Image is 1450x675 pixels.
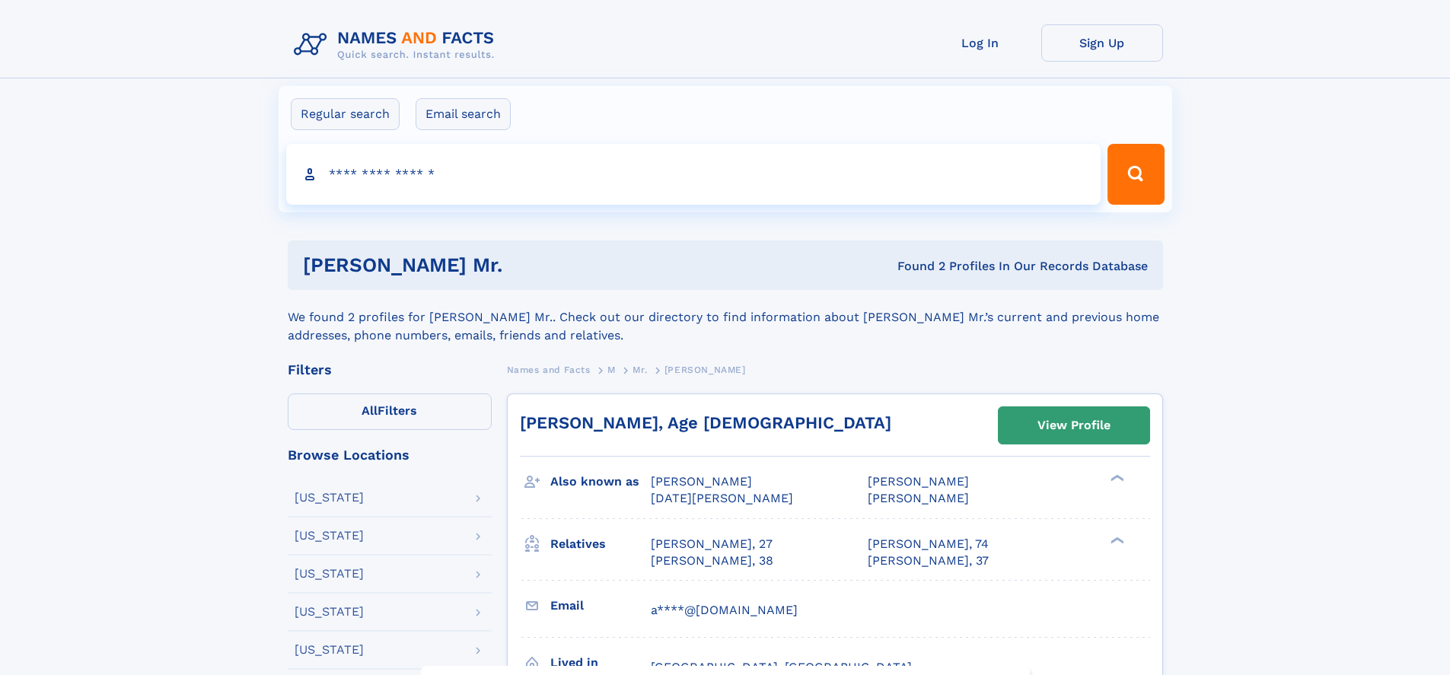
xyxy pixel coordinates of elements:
[1041,24,1163,62] a: Sign Up
[288,290,1163,345] div: We found 2 profiles for [PERSON_NAME] Mr.. Check out our directory to find information about [PER...
[868,474,969,489] span: [PERSON_NAME]
[520,413,891,432] a: [PERSON_NAME], Age [DEMOGRAPHIC_DATA]
[1107,535,1125,545] div: ❯
[651,552,773,569] a: [PERSON_NAME], 38
[288,24,507,65] img: Logo Names and Facts
[295,492,364,504] div: [US_STATE]
[1037,408,1111,443] div: View Profile
[651,491,793,505] span: [DATE][PERSON_NAME]
[550,469,651,495] h3: Also known as
[288,363,492,377] div: Filters
[633,360,647,379] a: Mr.
[633,365,647,375] span: Mr.
[362,403,378,418] span: All
[919,24,1041,62] a: Log In
[303,256,700,275] h1: [PERSON_NAME] mr.
[295,568,364,580] div: [US_STATE]
[550,531,651,557] h3: Relatives
[1107,144,1164,205] button: Search Button
[295,644,364,656] div: [US_STATE]
[416,98,511,130] label: Email search
[607,365,616,375] span: M
[651,536,773,552] a: [PERSON_NAME], 27
[291,98,400,130] label: Regular search
[507,360,591,379] a: Names and Facts
[664,365,746,375] span: [PERSON_NAME]
[550,593,651,619] h3: Email
[286,144,1101,205] input: search input
[868,552,989,569] a: [PERSON_NAME], 37
[295,530,364,542] div: [US_STATE]
[288,448,492,462] div: Browse Locations
[868,536,989,552] a: [PERSON_NAME], 74
[607,360,616,379] a: M
[868,491,969,505] span: [PERSON_NAME]
[288,393,492,430] label: Filters
[999,407,1149,444] a: View Profile
[700,258,1148,275] div: Found 2 Profiles In Our Records Database
[295,606,364,618] div: [US_STATE]
[651,474,752,489] span: [PERSON_NAME]
[651,660,912,674] span: [GEOGRAPHIC_DATA], [GEOGRAPHIC_DATA]
[1107,473,1125,483] div: ❯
